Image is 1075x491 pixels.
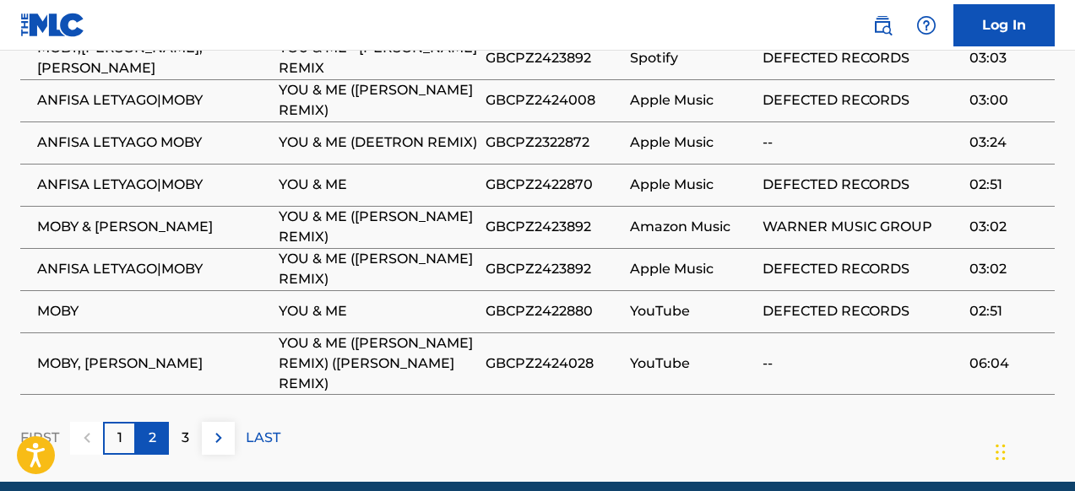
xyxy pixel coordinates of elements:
[969,175,1046,195] span: 02:51
[763,301,961,321] span: DEFECTED RECORDS
[279,38,477,78] span: YOU & ME - [PERSON_NAME] REMIX
[630,259,754,279] span: Apple Music
[909,8,943,42] div: Help
[996,427,1006,478] div: Drag
[630,48,754,68] span: Spotify
[20,13,85,37] img: MLC Logo
[969,132,1046,153] span: 03:24
[20,428,59,448] p: FIRST
[486,175,622,195] span: GBCPZ2422870
[969,90,1046,111] span: 03:00
[763,259,961,279] span: DEFECTED RECORDS
[149,428,156,448] p: 2
[182,428,189,448] p: 3
[763,217,961,237] span: WARNER MUSIC GROUP
[37,132,270,153] span: ANFISA LETYAGO MOBY
[969,259,1046,279] span: 03:02
[969,217,1046,237] span: 03:02
[37,353,270,374] span: MOBY, [PERSON_NAME]
[279,80,477,121] span: YOU & ME ([PERSON_NAME] REMIX)
[279,301,477,321] span: YOU & ME
[630,217,754,237] span: Amazon Music
[630,353,754,374] span: YouTube
[279,207,477,247] span: YOU & ME ([PERSON_NAME] REMIX)
[969,48,1046,68] span: 03:03
[486,90,622,111] span: GBCPZ2424008
[991,410,1075,491] iframe: Chat Widget
[37,301,270,321] span: MOBY
[279,132,477,153] span: YOU & ME (DEETRON REMIX)
[209,428,229,448] img: right
[763,132,961,153] span: --
[916,15,937,35] img: help
[486,48,622,68] span: GBCPZ2423892
[969,353,1046,374] span: 06:04
[630,90,754,111] span: Apple Music
[279,333,477,394] span: YOU & ME ([PERSON_NAME] REMIX) ([PERSON_NAME] REMIX)
[486,132,622,153] span: GBCPZ2322872
[486,217,622,237] span: GBCPZ2423892
[630,132,754,153] span: Apple Music
[953,4,1055,46] a: Log In
[37,259,270,279] span: ANFISA LETYAGO|MOBY
[630,301,754,321] span: YouTube
[37,90,270,111] span: ANFISA LETYAGO|MOBY
[37,38,270,78] span: MOBY,[PERSON_NAME],[PERSON_NAME]
[872,15,893,35] img: search
[969,301,1046,321] span: 02:51
[246,428,280,448] p: LAST
[486,353,622,374] span: GBCPZ2424028
[866,8,899,42] a: Public Search
[486,301,622,321] span: GBCPZ2422880
[37,175,270,195] span: ANFISA LETYAGO|MOBY
[763,353,961,374] span: --
[486,259,622,279] span: GBCPZ2423892
[37,217,270,237] span: MOBY & [PERSON_NAME]
[763,90,961,111] span: DEFECTED RECORDS
[763,48,961,68] span: DEFECTED RECORDS
[279,249,477,289] span: YOU & ME ([PERSON_NAME] REMIX)
[117,428,122,448] p: 1
[279,175,477,195] span: YOU & ME
[630,175,754,195] span: Apple Music
[763,175,961,195] span: DEFECTED RECORDS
